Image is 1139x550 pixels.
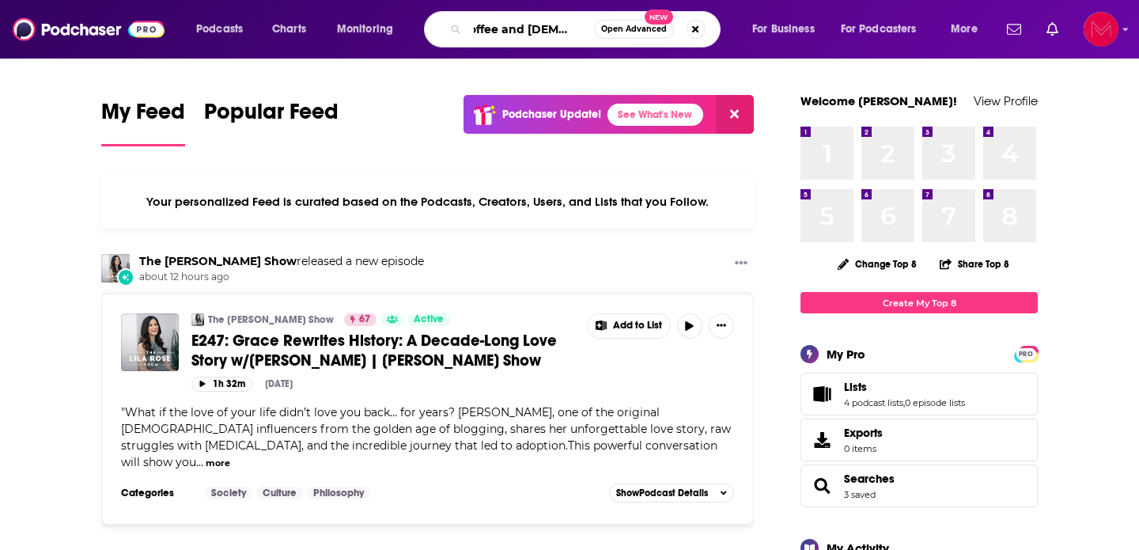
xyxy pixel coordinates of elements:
a: 67 [344,313,377,326]
span: E247: Grace Rewrites History: A Decade-Long Love Story w/[PERSON_NAME] | [PERSON_NAME] Show [191,331,557,370]
a: Show notifications dropdown [1001,16,1027,43]
a: 0 episode lists [905,397,965,408]
img: User Profile [1084,12,1118,47]
button: open menu [185,17,263,42]
a: Show notifications dropdown [1040,16,1065,43]
span: ... [196,455,203,469]
a: View Profile [974,93,1038,108]
span: Charts [272,18,306,40]
img: E247: Grace Rewrites History: A Decade-Long Love Story w/Emily Stimpson Chapman | Lila Rose Show [121,313,179,371]
a: See What's New [607,104,703,126]
a: Searches [806,475,838,497]
button: Change Top 8 [828,254,926,274]
a: Active [407,313,450,326]
span: PRO [1016,348,1035,360]
a: Welcome [PERSON_NAME]! [800,93,957,108]
a: Exports [800,419,1038,461]
span: Exports [844,426,883,440]
span: Monitoring [337,18,393,40]
button: Show More Button [709,313,734,339]
span: For Podcasters [841,18,917,40]
span: Lists [800,373,1038,415]
div: [DATE] [265,378,293,389]
img: The Lila Rose Show [101,254,130,283]
span: " [121,405,731,469]
span: Podcasts [196,18,243,40]
a: PRO [1016,347,1035,359]
span: about 12 hours ago [139,271,424,284]
span: Lists [844,380,867,394]
a: The Lila Rose Show [139,254,297,268]
div: Search podcasts, credits, & more... [439,11,736,47]
a: 3 saved [844,489,876,500]
a: Create My Top 8 [800,292,1038,313]
a: Charts [262,17,316,42]
button: open menu [741,17,834,42]
span: , [903,397,905,408]
button: open menu [831,17,940,42]
a: Popular Feed [204,98,339,146]
a: Searches [844,472,895,486]
span: For Business [752,18,815,40]
img: The Lila Rose Show [191,313,204,326]
span: More [951,18,978,40]
img: Podchaser - Follow, Share and Rate Podcasts [13,14,165,44]
span: 0 items [844,443,883,454]
div: New Episode [117,268,134,286]
span: My Feed [101,98,185,135]
button: Share Top 8 [939,248,1010,279]
h3: Categories [121,487,192,499]
span: 67 [359,312,370,328]
span: Open Advanced [601,25,667,33]
a: Philosophy [307,487,370,499]
button: Show More Button [728,254,754,274]
a: Culture [256,487,303,499]
button: more [206,457,230,470]
div: My Pro [827,347,865,362]
a: 4 podcast lists [844,397,903,408]
span: Add to List [613,320,662,332]
span: Show Podcast Details [616,487,708,499]
input: Search podcasts, credits, & more... [467,17,594,42]
a: E247: Grace Rewrites History: A Decade-Long Love Story w/[PERSON_NAME] | [PERSON_NAME] Show [191,331,576,370]
span: New [645,9,673,25]
button: Open AdvancedNew [594,20,674,39]
span: Logged in as Pamelamcclure [1084,12,1118,47]
a: Society [205,487,252,499]
button: Show More Button [588,314,670,338]
a: My Feed [101,98,185,146]
button: ShowPodcast Details [609,484,734,503]
button: Show profile menu [1084,12,1118,47]
span: Exports [806,429,838,451]
span: Popular Feed [204,98,339,135]
a: The [PERSON_NAME] Show [208,313,334,326]
span: Active [414,312,444,328]
div: Your personalized Feed is curated based on the Podcasts, Creators, Users, and Lists that you Follow. [101,175,754,229]
span: What if the love of your life didn’t love you back… for years? [PERSON_NAME], one of the original... [121,405,731,469]
h3: released a new episode [139,254,424,269]
button: open menu [326,17,414,42]
p: Podchaser Update! [502,108,601,121]
button: 1h 32m [191,377,252,392]
button: open menu [940,17,997,42]
a: Lists [806,383,838,405]
span: Searches [800,465,1038,507]
a: Lists [844,380,965,394]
